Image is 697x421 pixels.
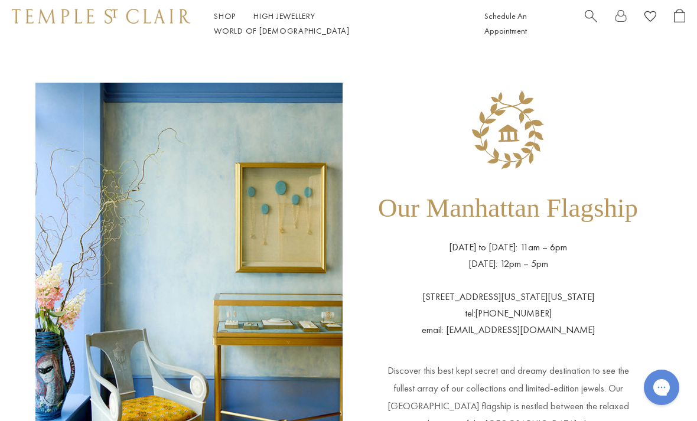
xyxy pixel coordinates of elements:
[638,365,685,409] iframe: Gorgias live chat messenger
[12,9,190,23] img: Temple St. Clair
[214,9,458,38] nav: Main navigation
[214,25,349,36] a: World of [DEMOGRAPHIC_DATA]World of [DEMOGRAPHIC_DATA]
[644,9,656,27] a: View Wishlist
[422,272,595,338] p: [STREET_ADDRESS][US_STATE][US_STATE] tel: email: [EMAIL_ADDRESS][DOMAIN_NAME]
[585,9,597,38] a: Search
[475,307,552,319] a: [PHONE_NUMBER]
[378,177,638,239] h1: Our Manhattan Flagship
[253,11,315,21] a: High JewelleryHigh Jewellery
[449,239,567,272] p: [DATE] to [DATE]: 11am – 6pm [DATE]: 12pm – 5pm
[674,9,685,38] a: Open Shopping Bag
[484,11,527,36] a: Schedule An Appointment
[214,11,236,21] a: ShopShop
